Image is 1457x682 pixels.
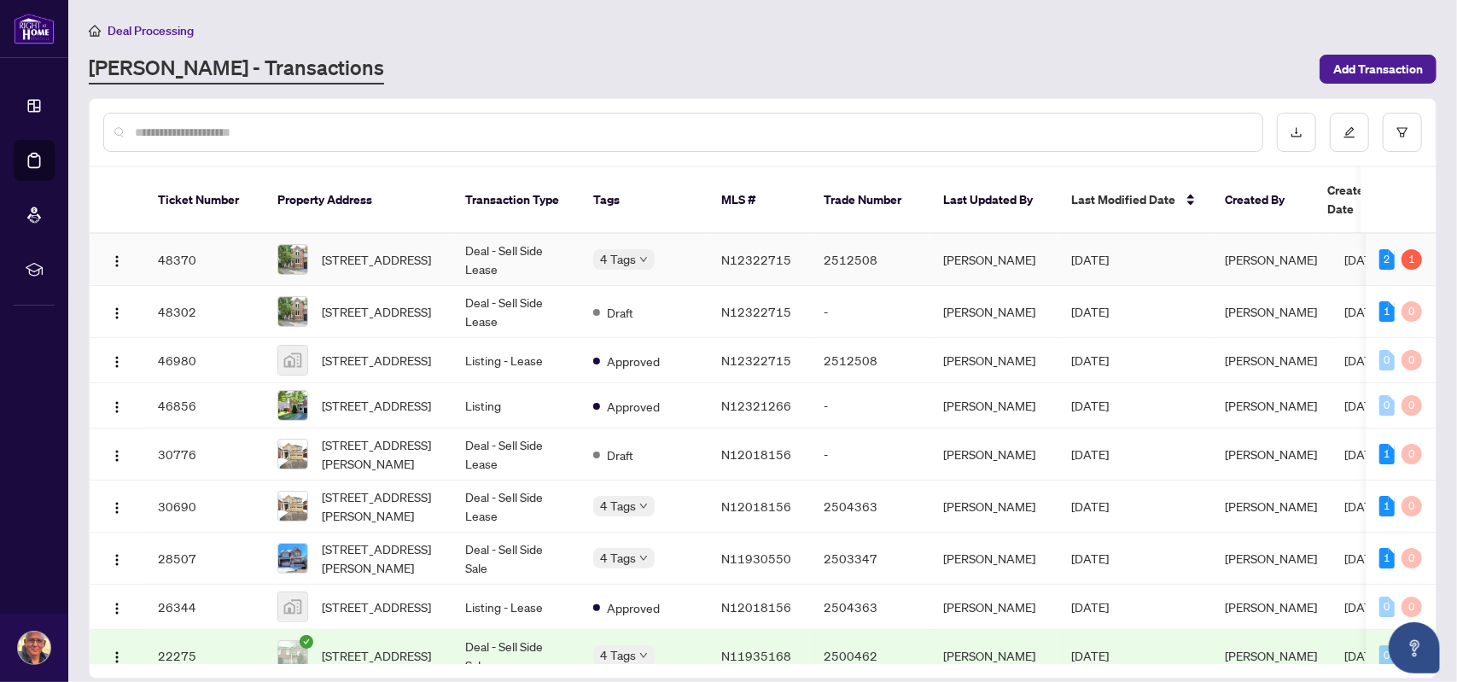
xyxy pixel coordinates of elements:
[89,25,101,37] span: home
[1402,444,1422,464] div: 0
[108,23,194,38] span: Deal Processing
[110,355,124,369] img: Logo
[1071,648,1109,663] span: [DATE]
[1379,350,1395,370] div: 0
[930,286,1058,338] td: [PERSON_NAME]
[721,648,791,663] span: N11935168
[930,383,1058,428] td: [PERSON_NAME]
[1071,498,1109,514] span: [DATE]
[1379,301,1395,322] div: 1
[1389,622,1440,673] button: Open asap
[1344,551,1382,566] span: [DATE]
[639,554,648,563] span: down
[1225,252,1317,267] span: [PERSON_NAME]
[1402,301,1422,322] div: 0
[810,338,930,383] td: 2512508
[930,338,1058,383] td: [PERSON_NAME]
[452,630,580,682] td: Deal - Sell Side Sale
[607,446,633,464] span: Draft
[1402,395,1422,416] div: 0
[264,167,452,234] th: Property Address
[1225,353,1317,368] span: [PERSON_NAME]
[1344,599,1382,615] span: [DATE]
[322,250,431,269] span: [STREET_ADDRESS]
[810,286,930,338] td: -
[600,645,636,665] span: 4 Tags
[144,383,264,428] td: 46856
[1344,252,1382,267] span: [DATE]
[103,440,131,468] button: Logo
[110,400,124,414] img: Logo
[278,346,307,375] img: thumbnail-img
[322,396,431,415] span: [STREET_ADDRESS]
[1379,395,1395,416] div: 0
[1333,55,1423,83] span: Add Transaction
[322,539,438,577] span: [STREET_ADDRESS][PERSON_NAME]
[930,428,1058,481] td: [PERSON_NAME]
[452,481,580,533] td: Deal - Sell Side Lease
[1344,304,1382,319] span: [DATE]
[103,347,131,374] button: Logo
[930,630,1058,682] td: [PERSON_NAME]
[639,255,648,264] span: down
[721,551,791,566] span: N11930550
[322,435,438,473] span: [STREET_ADDRESS][PERSON_NAME]
[18,632,50,664] img: Profile Icon
[721,498,791,514] span: N12018156
[278,641,307,670] img: thumbnail-img
[1396,126,1408,138] span: filter
[810,167,930,234] th: Trade Number
[721,398,791,413] span: N12321266
[930,585,1058,630] td: [PERSON_NAME]
[278,391,307,420] img: thumbnail-img
[1402,350,1422,370] div: 0
[103,545,131,572] button: Logo
[721,446,791,462] span: N12018156
[110,501,124,515] img: Logo
[300,635,313,649] span: check-circle
[600,496,636,516] span: 4 Tags
[103,493,131,520] button: Logo
[1327,181,1399,219] span: Created Date
[639,502,648,510] span: down
[103,298,131,325] button: Logo
[1379,548,1395,568] div: 1
[103,642,131,669] button: Logo
[110,306,124,320] img: Logo
[452,428,580,481] td: Deal - Sell Side Lease
[1330,113,1369,152] button: edit
[144,234,264,286] td: 48370
[607,352,660,370] span: Approved
[1225,304,1317,319] span: [PERSON_NAME]
[110,553,124,567] img: Logo
[810,630,930,682] td: 2500462
[278,245,307,274] img: thumbnail-img
[144,428,264,481] td: 30776
[1225,648,1317,663] span: [PERSON_NAME]
[452,533,580,585] td: Deal - Sell Side Sale
[1379,597,1395,617] div: 0
[1344,648,1382,663] span: [DATE]
[930,481,1058,533] td: [PERSON_NAME]
[322,597,431,616] span: [STREET_ADDRESS]
[1402,496,1422,516] div: 0
[144,585,264,630] td: 26344
[607,397,660,416] span: Approved
[1071,551,1109,566] span: [DATE]
[1344,498,1382,514] span: [DATE]
[278,297,307,326] img: thumbnail-img
[144,533,264,585] td: 28507
[810,383,930,428] td: -
[1071,353,1109,368] span: [DATE]
[1379,444,1395,464] div: 1
[580,167,708,234] th: Tags
[721,304,791,319] span: N12322715
[930,167,1058,234] th: Last Updated By
[452,286,580,338] td: Deal - Sell Side Lease
[452,234,580,286] td: Deal - Sell Side Lease
[1071,599,1109,615] span: [DATE]
[708,167,810,234] th: MLS #
[1225,551,1317,566] span: [PERSON_NAME]
[1379,496,1395,516] div: 1
[1379,249,1395,270] div: 2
